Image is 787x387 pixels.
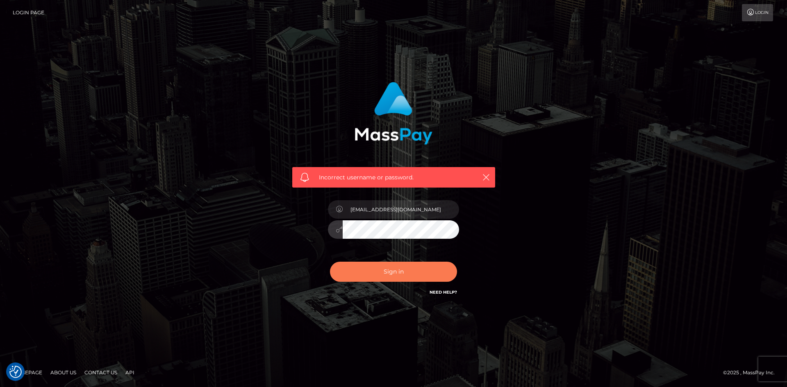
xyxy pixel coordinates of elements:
img: MassPay Login [355,82,432,145]
input: Username... [343,200,459,219]
button: Consent Preferences [9,366,22,378]
span: Incorrect username or password. [319,173,469,182]
a: Login Page [13,4,44,21]
div: © 2025 , MassPay Inc. [723,368,781,377]
a: Homepage [9,366,45,379]
a: Need Help? [430,290,457,295]
a: API [122,366,138,379]
a: Contact Us [81,366,121,379]
img: Revisit consent button [9,366,22,378]
a: About Us [47,366,80,379]
button: Sign in [330,262,457,282]
a: Login [742,4,773,21]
